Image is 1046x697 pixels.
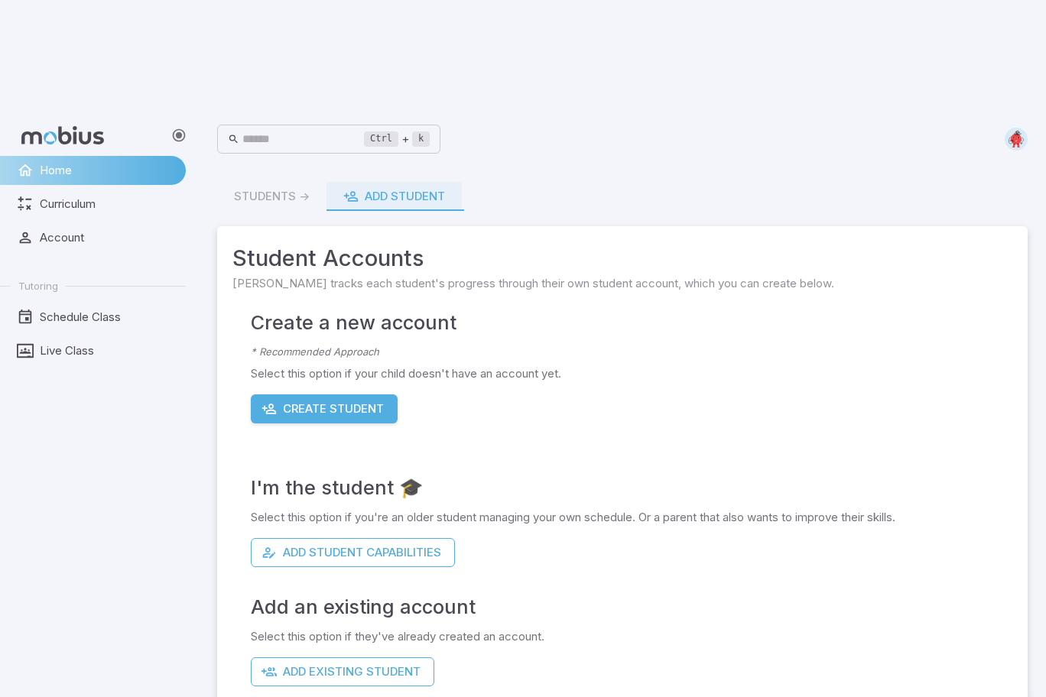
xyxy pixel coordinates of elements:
p: Select this option if you're an older student managing your own schedule. Or a parent that also w... [251,509,1012,526]
span: Schedule Class [40,309,175,326]
p: Select this option if your child doesn't have an account yet. [251,365,1012,382]
kbd: Ctrl [364,131,398,147]
h4: Add an existing account [251,592,1012,622]
div: Add Student [343,188,445,205]
span: Account [40,229,175,246]
span: Tutoring [18,279,58,293]
img: circle.svg [1005,128,1028,151]
button: Create Student [251,394,398,423]
h4: I'm the student 🎓 [251,472,1012,503]
span: Student Accounts [232,242,1012,275]
p: Select this option if they've already created an account. [251,628,1012,645]
button: Add Student Capabilities [251,538,455,567]
p: * Recommended Approach [251,344,1012,359]
div: + [364,130,430,148]
kbd: k [412,131,430,147]
button: Add Existing Student [251,657,434,686]
span: Home [40,162,175,179]
h4: Create a new account [251,307,1012,338]
span: [PERSON_NAME] tracks each student's progress through their own student account, which you can cre... [232,275,1012,292]
span: Live Class [40,342,175,359]
span: Curriculum [40,196,175,212]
